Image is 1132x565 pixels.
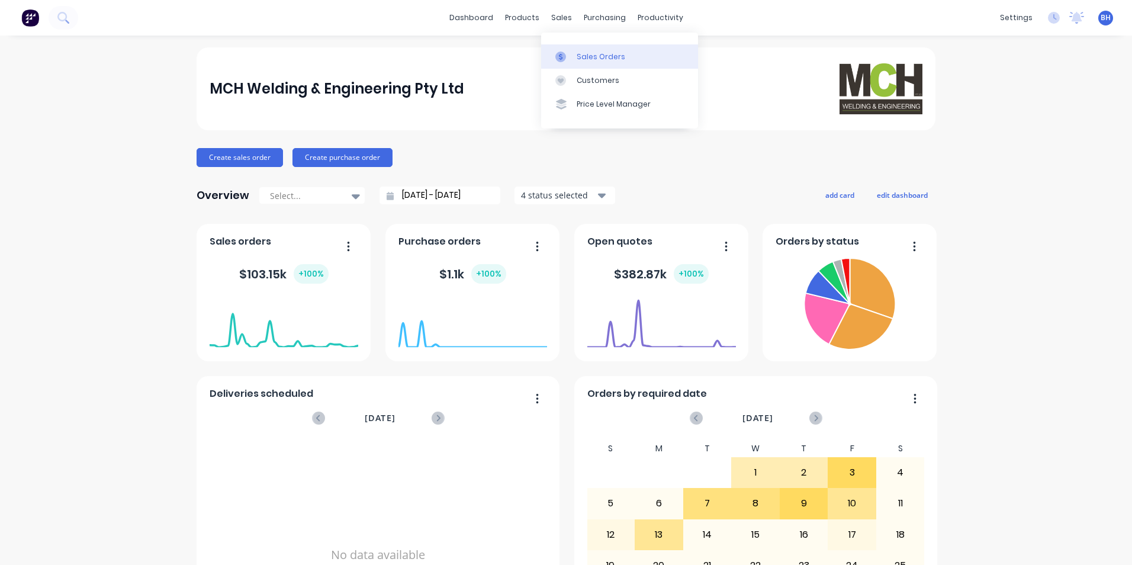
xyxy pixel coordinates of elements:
div: 10 [828,489,876,518]
div: M [635,440,683,457]
img: MCH Welding & Engineering Pty Ltd [840,63,922,114]
div: S [876,440,925,457]
div: 1 [732,458,779,487]
div: 5 [587,489,635,518]
div: 4 [877,458,924,487]
div: F [828,440,876,457]
div: settings [994,9,1038,27]
div: T [683,440,732,457]
span: Sales orders [210,235,271,249]
div: MCH Welding & Engineering Pty Ltd [210,77,464,101]
div: T [780,440,828,457]
div: sales [545,9,578,27]
span: Open quotes [587,235,652,249]
div: + 100 % [674,264,709,284]
div: 14 [684,520,731,550]
a: Customers [541,69,698,92]
span: Purchase orders [398,235,481,249]
div: 12 [587,520,635,550]
button: edit dashboard [869,187,935,203]
div: 18 [877,520,924,550]
span: [DATE] [365,412,395,425]
div: $ 382.87k [614,264,709,284]
button: Create purchase order [292,148,393,167]
div: S [587,440,635,457]
button: add card [818,187,862,203]
div: W [731,440,780,457]
div: $ 1.1k [439,264,506,284]
a: dashboard [443,9,499,27]
span: [DATE] [742,412,773,425]
div: + 100 % [294,264,329,284]
div: productivity [632,9,689,27]
a: Sales Orders [541,44,698,68]
div: Customers [577,75,619,86]
div: 9 [780,489,828,518]
div: 13 [635,520,683,550]
div: products [499,9,545,27]
div: + 100 % [471,264,506,284]
div: 17 [828,520,876,550]
span: BH [1101,12,1111,23]
div: 16 [780,520,828,550]
button: Create sales order [197,148,283,167]
img: Factory [21,9,39,27]
div: Sales Orders [577,52,625,62]
div: Overview [197,184,249,207]
div: 11 [877,489,924,518]
button: 4 status selected [514,187,615,204]
div: 4 status selected [521,189,596,201]
div: 6 [635,489,683,518]
div: 7 [684,489,731,518]
div: 8 [732,489,779,518]
span: Orders by status [776,235,859,249]
div: $ 103.15k [239,264,329,284]
div: Price Level Manager [577,99,651,110]
div: 2 [780,458,828,487]
a: Price Level Manager [541,92,698,116]
div: 3 [828,458,876,487]
div: purchasing [578,9,632,27]
div: 15 [732,520,779,550]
